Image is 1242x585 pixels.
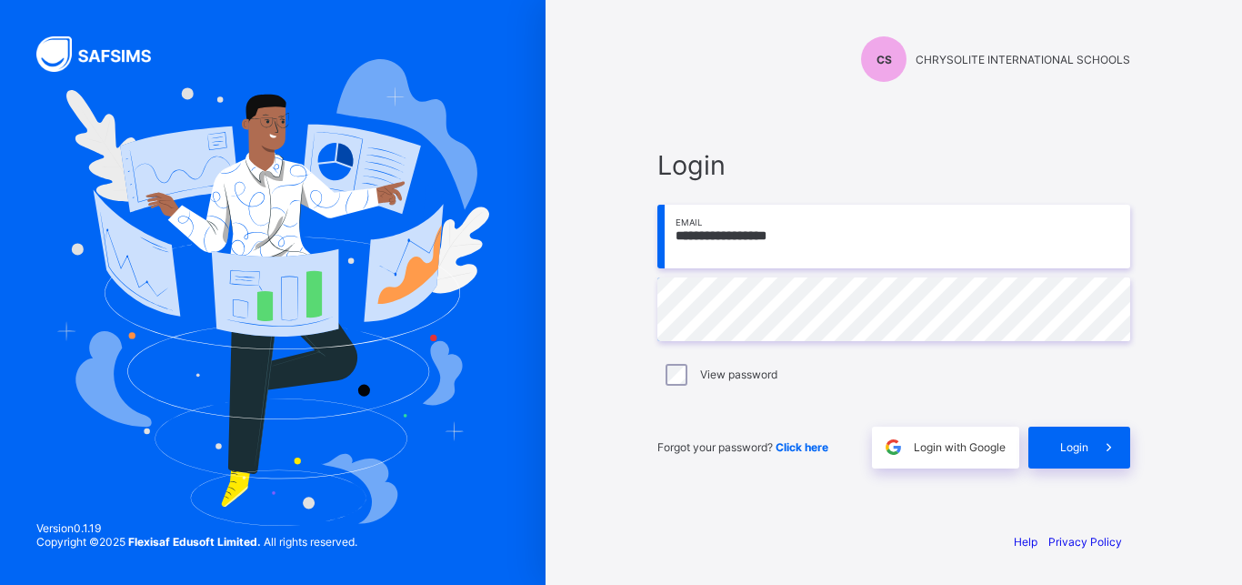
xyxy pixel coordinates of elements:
img: Hero Image [56,59,489,525]
strong: Flexisaf Edusoft Limited. [128,535,261,549]
img: SAFSIMS Logo [36,36,173,72]
a: Help [1014,535,1037,549]
a: Click here [776,440,828,454]
a: Privacy Policy [1048,535,1122,549]
span: Login [1060,440,1088,454]
label: View password [700,368,777,381]
span: CHRYSOLITE INTERNATIONAL SCHOOLS [916,53,1130,66]
span: Version 0.1.19 [36,521,357,535]
span: Login [657,149,1130,181]
span: CS [876,53,892,66]
span: Login with Google [914,440,1006,454]
span: Copyright © 2025 All rights reserved. [36,535,357,549]
span: Forgot your password? [657,440,828,454]
img: google.396cfc9801f0270233282035f929180a.svg [883,437,904,458]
